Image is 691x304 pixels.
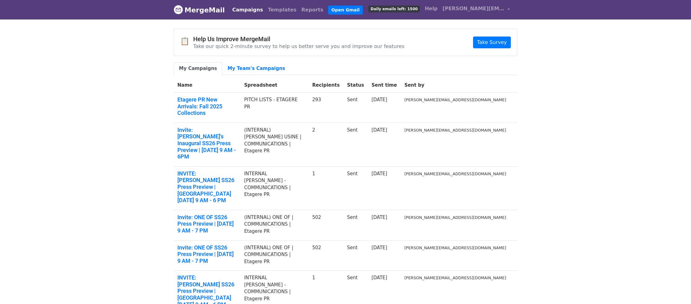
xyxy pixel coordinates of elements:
[174,3,225,16] a: MergeMail
[401,78,510,93] th: Sent by
[368,6,420,12] span: Daily emails left: 1500
[442,5,504,12] span: [PERSON_NAME][EMAIL_ADDRESS][DOMAIN_NAME]
[372,245,387,250] a: [DATE]
[241,78,309,93] th: Spreadsheet
[177,244,237,264] a: Invite: ONE OF SS26 Press Preview | [DATE] 9 AM - 7 PM
[328,6,363,15] a: Open Gmail
[308,210,343,240] td: 502
[404,276,506,280] small: [PERSON_NAME][EMAIL_ADDRESS][DOMAIN_NAME]
[308,78,343,93] th: Recipients
[343,123,368,166] td: Sent
[265,4,299,16] a: Templates
[230,4,265,16] a: Campaigns
[404,98,506,102] small: [PERSON_NAME][EMAIL_ADDRESS][DOMAIN_NAME]
[404,128,506,132] small: [PERSON_NAME][EMAIL_ADDRESS][DOMAIN_NAME]
[308,93,343,123] td: 293
[372,127,387,133] a: [DATE]
[308,166,343,210] td: 1
[174,62,222,75] a: My Campaigns
[177,127,237,160] a: Invite: [PERSON_NAME]'s Inaugural SS26 Press Preview | [DATE] 9 AM - 6PM
[440,2,512,17] a: [PERSON_NAME][EMAIL_ADDRESS][DOMAIN_NAME]
[372,275,387,280] a: [DATE]
[308,240,343,271] td: 502
[473,37,511,48] a: Take Survey
[404,215,506,220] small: [PERSON_NAME][EMAIL_ADDRESS][DOMAIN_NAME]
[193,35,404,43] h4: Help Us Improve MergeMail
[241,93,309,123] td: PITCH LISTS - ETAGERE PR
[404,172,506,176] small: [PERSON_NAME][EMAIL_ADDRESS][DOMAIN_NAME]
[343,78,368,93] th: Status
[180,37,193,46] span: 📋
[404,245,506,250] small: [PERSON_NAME][EMAIL_ADDRESS][DOMAIN_NAME]
[422,2,440,15] a: Help
[241,240,309,271] td: (INTERNAL) ONE OF | COMMUNICATIONS | Etagere PR
[174,78,241,93] th: Name
[241,123,309,166] td: (INTERNAL) [PERSON_NAME] USINE | COMMUNICATIONS | Etagere PR
[241,210,309,240] td: (INTERNAL) ONE OF | COMMUNICATIONS | Etagere PR
[177,96,237,116] a: Etagere PR New Arrivals: Fall 2025 Collections
[343,166,368,210] td: Sent
[241,166,309,210] td: INTERNAL [PERSON_NAME] - COMMUNICATIONS | Etagere PR
[372,215,387,220] a: [DATE]
[366,2,422,15] a: Daily emails left: 1500
[222,62,290,75] a: My Team's Campaigns
[299,4,326,16] a: Reports
[372,97,387,102] a: [DATE]
[177,214,237,234] a: Invite: ONE OF SS26 Press Preview | [DATE] 9 AM - 7 PM
[343,240,368,271] td: Sent
[174,5,183,14] img: MergeMail logo
[193,43,404,50] p: Take our quick 2-minute survey to help us better serve you and improve our features
[372,171,387,176] a: [DATE]
[368,78,401,93] th: Sent time
[343,93,368,123] td: Sent
[343,210,368,240] td: Sent
[308,123,343,166] td: 2
[177,170,237,204] a: INVITE: [PERSON_NAME] SS26 Press Preview | [GEOGRAPHIC_DATA][DATE] 9 AM - 6 PM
